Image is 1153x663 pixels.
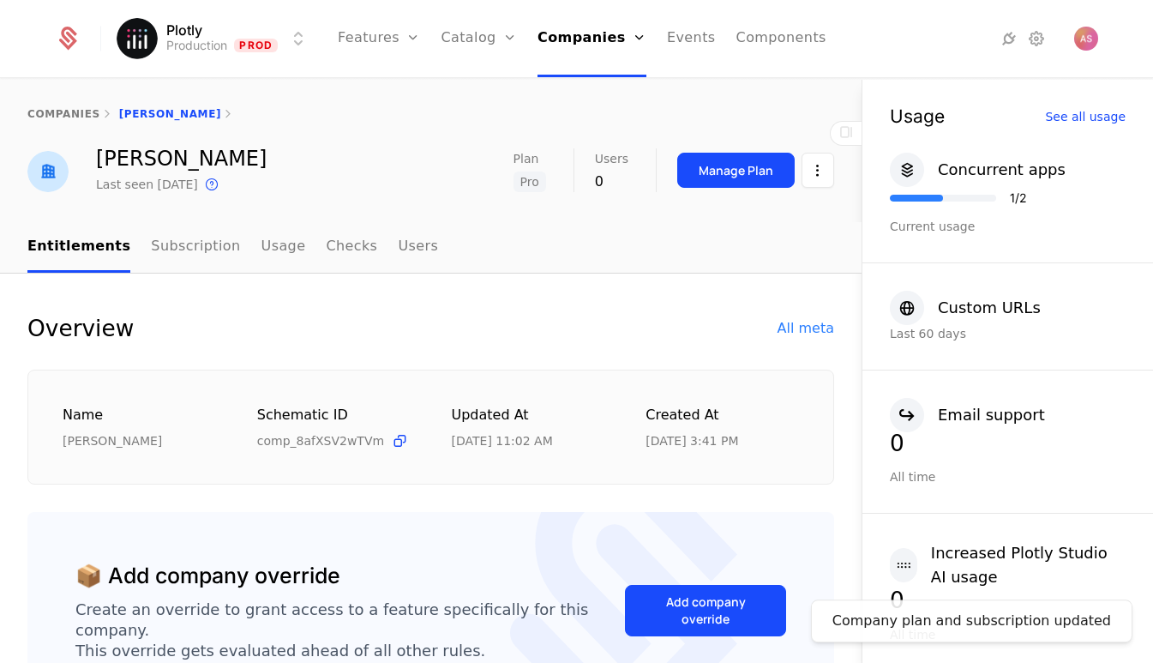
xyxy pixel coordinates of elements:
[63,405,216,426] div: Name
[234,39,278,52] span: Prod
[1026,28,1047,49] a: Settings
[890,107,945,125] div: Usage
[27,222,438,273] ul: Choose Sub Page
[27,222,130,273] a: Entitlements
[677,153,795,188] button: Manage Plan
[1045,111,1126,123] div: See all usage
[938,158,1066,182] div: Concurrent apps
[63,432,216,449] div: [PERSON_NAME]
[27,108,100,120] a: companies
[117,18,158,59] img: Plotly
[27,222,834,273] nav: Main
[257,432,384,449] span: comp_8afXSV2wTVm
[778,318,834,339] div: All meta
[890,398,1045,432] button: Email support
[646,432,738,449] div: 7/18/25, 3:41 PM
[27,151,69,192] img: Eszter Kovacs
[938,403,1045,427] div: Email support
[1010,192,1027,204] div: 1 / 2
[513,172,546,192] span: Pro
[75,600,625,661] div: Create an override to grant access to a feature specifically for this company. This override gets...
[595,172,628,192] div: 0
[96,148,267,169] div: [PERSON_NAME]
[261,222,306,273] a: Usage
[452,432,553,449] div: 9/25/25, 11:02 AM
[890,541,1126,589] button: Increased Plotly Studio AI usage
[595,153,628,165] span: Users
[890,468,1126,485] div: All time
[75,560,340,593] div: 📦 Add company override
[1074,27,1098,51] button: Open user button
[151,222,240,273] a: Subscription
[513,153,539,165] span: Plan
[398,222,438,273] a: Users
[27,315,134,342] div: Overview
[96,176,198,193] div: Last seen [DATE]
[326,222,377,273] a: Checks
[646,594,765,628] div: Add company override
[452,405,605,426] div: Updated at
[890,153,1066,187] button: Concurrent apps
[122,20,309,57] button: Select environment
[931,541,1126,589] div: Increased Plotly Studio AI usage
[166,37,227,54] div: Production
[890,432,1126,455] div: 0
[1074,27,1098,51] img: Adam Schroeder
[890,218,1126,235] div: Current usage
[999,28,1019,49] a: Integrations
[802,153,834,188] button: Select action
[890,325,1126,342] div: Last 60 days
[646,405,799,426] div: Created at
[699,162,773,179] div: Manage Plan
[938,296,1041,320] div: Custom URLs
[257,405,411,425] div: Schematic ID
[166,23,202,37] span: Plotly
[832,611,1111,631] div: Company plan and subscription updated
[890,291,1041,325] button: Custom URLs
[625,585,786,636] button: Add company override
